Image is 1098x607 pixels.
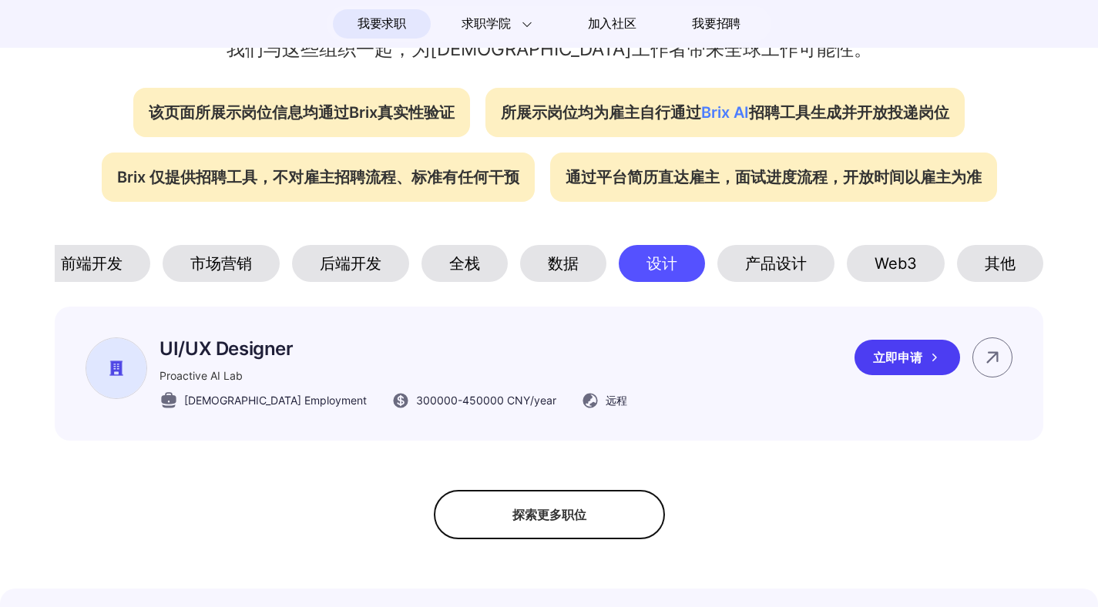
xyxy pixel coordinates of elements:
[462,15,510,33] span: 求职学院
[133,88,470,137] div: 该页面所展示岗位信息均通过Brix真实性验证
[184,392,367,408] span: [DEMOGRAPHIC_DATA] Employment
[434,490,665,539] div: 探索更多职位
[421,245,508,282] div: 全栈
[520,245,606,282] div: 数据
[159,369,243,382] span: Proactive AI Lab
[692,15,740,33] span: 我要招聘
[358,12,406,36] span: 我要求职
[292,245,409,282] div: 后端开发
[619,245,705,282] div: 设计
[588,12,636,36] span: 加入社区
[606,392,627,408] span: 远程
[416,392,556,408] span: 300000 - 450000 CNY /year
[855,340,972,375] a: 立即申请
[163,245,280,282] div: 市场营销
[957,245,1043,282] div: 其他
[847,245,945,282] div: Web3
[701,103,749,122] span: Brix AI
[159,337,627,360] p: UI/UX Designer
[102,153,535,202] div: Brix 仅提供招聘工具，不对雇主招聘流程、标准有任何干预
[33,245,150,282] div: 前端开发
[550,153,997,202] div: 通过平台简历直达雇主，面试进度流程，开放时间以雇主为准
[855,340,960,375] div: 立即申请
[717,245,834,282] div: 产品设计
[485,88,965,137] div: 所展示岗位均为雇主自行通过 招聘工具生成并开放投递岗位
